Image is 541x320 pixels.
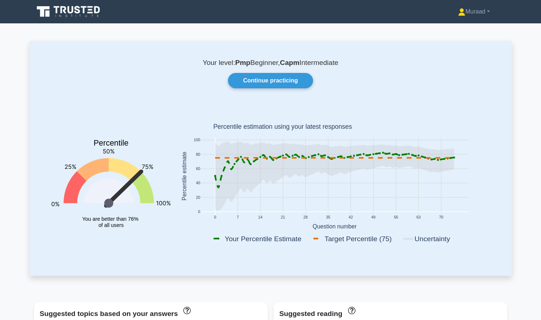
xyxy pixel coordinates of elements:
[303,216,308,220] text: 28
[98,222,123,228] tspan: of all users
[94,139,129,148] text: Percentile
[196,196,200,200] text: 20
[371,216,376,220] text: 49
[198,210,200,214] text: 0
[196,153,200,157] text: 80
[182,306,191,314] a: These topics have been answered less than 50% correct. Topics disapear when you answer questions ...
[194,138,200,142] text: 100
[280,59,299,66] b: Capm
[214,216,216,220] text: 0
[348,216,353,220] text: 42
[82,216,138,222] tspan: You are better than 76%
[258,216,262,220] text: 14
[196,181,200,185] text: 40
[40,308,262,320] div: Suggested topics based on your answers
[47,58,494,67] p: Your level: Beginner, Intermediate
[213,123,352,131] text: Percentile estimation using your latest responses
[441,4,507,19] a: Muraad
[196,167,200,171] text: 60
[326,216,330,220] text: 35
[394,216,398,220] text: 56
[236,216,239,220] text: 7
[228,73,313,88] a: Continue practicing
[279,308,502,320] div: Suggested reading
[181,152,187,201] text: Percentile estimate
[312,223,357,230] text: Question number
[235,59,251,66] b: Pmp
[281,216,285,220] text: 21
[346,306,355,314] a: These concepts have been answered less than 50% correct. The guides disapear when you answer ques...
[416,216,421,220] text: 63
[439,216,443,220] text: 70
